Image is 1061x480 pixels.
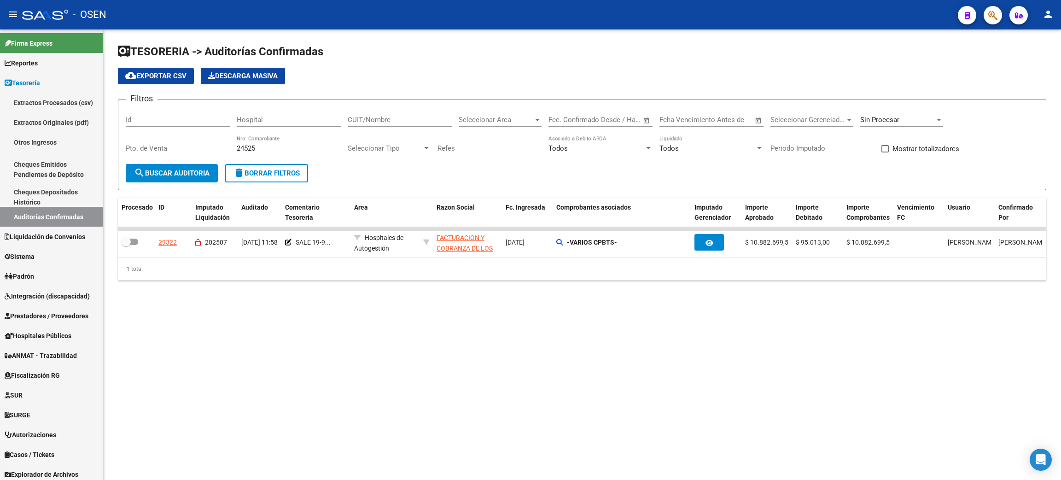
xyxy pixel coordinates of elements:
[5,370,60,380] span: Fiscalización RG
[792,198,843,228] datatable-header-cell: Importe Debitado
[134,167,145,178] mat-icon: search
[5,450,54,460] span: Casos / Tickets
[125,70,136,81] mat-icon: cloud_download
[5,78,40,88] span: Tesorería
[5,311,88,321] span: Prestadores / Proveedores
[5,469,78,480] span: Explorador de Archivos
[995,198,1045,228] datatable-header-cell: Confirmado Por
[659,144,679,152] span: Todos
[238,198,281,228] datatable-header-cell: Auditado
[118,198,155,228] datatable-header-cell: Procesado
[437,234,493,273] span: FACTURACION Y COBRANZA DE LOS EFECTORES PUBLICOS S.E.
[155,198,192,228] datatable-header-cell: ID
[753,115,764,126] button: Open calendar
[5,58,38,68] span: Reportes
[506,204,545,211] span: Fc. Ingresada
[1030,449,1052,471] div: Open Intercom Messenger
[201,68,285,84] app-download-masive: Descarga masiva de comprobantes (adjuntos)
[5,430,56,440] span: Autorizaciones
[796,239,830,246] span: $ 95.013,00
[5,291,90,301] span: Integración (discapacidad)
[5,351,77,361] span: ANMAT - Trazabilidad
[948,239,997,246] span: [PERSON_NAME]
[741,198,792,228] datatable-header-cell: Importe Aprobado
[118,68,194,84] button: Exportar CSV
[796,204,822,222] span: Importe Debitado
[73,5,106,25] span: - OSEN
[5,252,35,262] span: Sistema
[998,239,1048,246] span: [PERSON_NAME]
[745,204,774,222] span: Importe Aprobado
[892,143,959,154] span: Mostrar totalizadores
[437,233,498,252] div: - 30715497456
[433,198,502,228] datatable-header-cell: Razon Social
[195,204,230,222] span: Imputado Liquidación
[948,204,970,211] span: Usuario
[233,169,300,177] span: Borrar Filtros
[548,116,578,124] input: Start date
[201,68,285,84] button: Descarga Masiva
[192,198,238,228] datatable-header-cell: Imputado Liquidación
[125,72,187,80] span: Exportar CSV
[548,144,568,152] span: Todos
[893,198,944,228] datatable-header-cell: Vencimiento FC
[126,92,157,105] h3: Filtros
[567,239,617,246] strong: -VARIOS CPBTS-
[553,198,691,228] datatable-header-cell: Comprobantes asociados
[846,239,893,246] span: $ 10.882.699,53
[354,234,403,252] span: Hospitales de Autogestión
[5,331,71,341] span: Hospitales Públicos
[1043,9,1054,20] mat-icon: person
[587,116,631,124] input: End date
[241,204,268,211] span: Auditado
[437,204,475,211] span: Razon Social
[354,204,368,211] span: Area
[285,204,320,222] span: Comentario Tesoreria
[7,9,18,20] mat-icon: menu
[158,237,177,248] div: 29322
[5,232,85,242] span: Liquidación de Convenios
[5,38,52,48] span: Firma Express
[691,198,741,228] datatable-header-cell: Imputado Gerenciador
[502,198,553,228] datatable-header-cell: Fc. Ingresada
[225,164,308,182] button: Borrar Filtros
[241,239,278,246] span: [DATE] 11:58
[998,204,1033,222] span: Confirmado Por
[843,198,893,228] datatable-header-cell: Importe Comprobantes
[860,116,899,124] span: Sin Procesar
[118,45,323,58] span: TESORERIA -> Auditorías Confirmadas
[944,198,995,228] datatable-header-cell: Usuario
[897,204,934,222] span: Vencimiento FC
[556,204,631,211] span: Comprobantes asociados
[5,410,30,420] span: SURGE
[158,204,164,211] span: ID
[205,239,227,246] span: 202507
[745,239,792,246] span: $ 10.882.699,53
[233,167,245,178] mat-icon: delete
[641,115,652,126] button: Open calendar
[281,198,350,228] datatable-header-cell: Comentario Tesoreria
[126,164,218,182] button: Buscar Auditoria
[208,72,278,80] span: Descarga Masiva
[118,258,1046,281] div: 1 total
[506,239,525,246] span: [DATE]
[846,204,890,222] span: Importe Comprobantes
[122,204,153,211] span: Procesado
[350,198,420,228] datatable-header-cell: Area
[770,116,845,124] span: Seleccionar Gerenciador
[459,116,533,124] span: Seleccionar Area
[5,390,23,400] span: SUR
[5,271,34,281] span: Padrón
[348,144,422,152] span: Seleccionar Tipo
[296,239,331,246] span: SALE 19-9...
[134,169,210,177] span: Buscar Auditoria
[694,204,731,222] span: Imputado Gerenciador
